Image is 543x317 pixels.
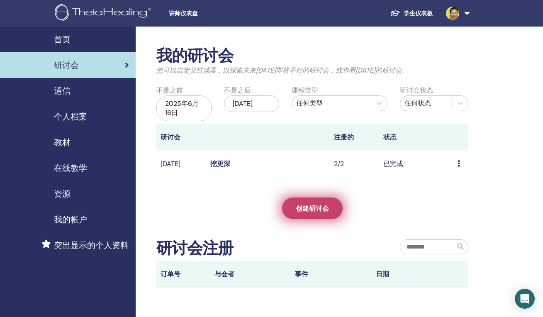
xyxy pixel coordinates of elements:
[400,85,433,95] label: 研讨会状态
[54,162,87,174] span: 在线教学
[379,124,453,151] th: 状态
[224,85,251,95] label: 不是之后
[296,204,329,213] span: 创建研讨会
[54,85,71,97] span: 通信
[296,98,368,108] div: 任何类型
[169,9,293,18] span: 讲师仪表盘
[54,239,129,251] span: 突出显示的个人资料
[404,98,448,108] div: 任何状态
[156,151,206,178] td: [DATE]
[54,110,87,123] span: 个人档案
[292,85,318,95] label: 课程类型
[156,66,468,76] p: 您可以自定义过滤器，以探索未来[DATE]即将举行的研讨会，或查看[DATE]的研讨会。
[54,59,79,71] span: 研讨会
[156,95,212,121] div: 2025年6月16日
[156,261,210,288] th: 订单号
[54,33,71,46] span: 首页
[156,46,468,66] h2: 我的研讨会
[379,151,453,178] td: 已完成
[224,95,279,112] div: [DATE]
[54,188,71,200] span: 资源
[54,213,87,226] span: 我的帐户
[156,85,183,95] label: 不是之前
[390,10,400,17] img: graduation-cap-white.svg
[210,159,230,168] a: 挖更深
[330,151,379,178] td: 2/2
[330,124,379,151] th: 注册的
[384,6,439,21] a: 学生仪表板
[372,261,452,288] th: 日期
[446,7,459,20] img: default.jpg
[282,198,343,219] a: 创建研讨会
[156,124,206,151] th: 研讨会
[54,136,71,149] span: 教材
[55,4,154,23] img: logo.png
[156,239,233,258] h2: 研讨会注册
[210,261,291,288] th: 与会者
[515,289,535,309] div: 打开对讲信使
[291,261,371,288] th: 事件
